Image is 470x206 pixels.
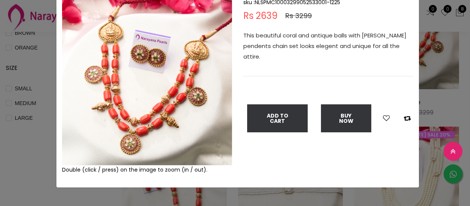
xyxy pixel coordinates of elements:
button: Add to wishlist [381,113,392,123]
button: Add To Cart [247,104,308,132]
div: Double (click / press) on the image to zoom (in / out). [62,165,232,174]
button: Add to compare [402,113,413,123]
span: Rs 3299 [285,11,312,20]
button: Buy Now [321,104,371,132]
p: This beautiful coral and antique balls with [PERSON_NAME] pendents chain set looks elegent and un... [243,30,413,62]
span: Rs 2639 [243,11,278,20]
